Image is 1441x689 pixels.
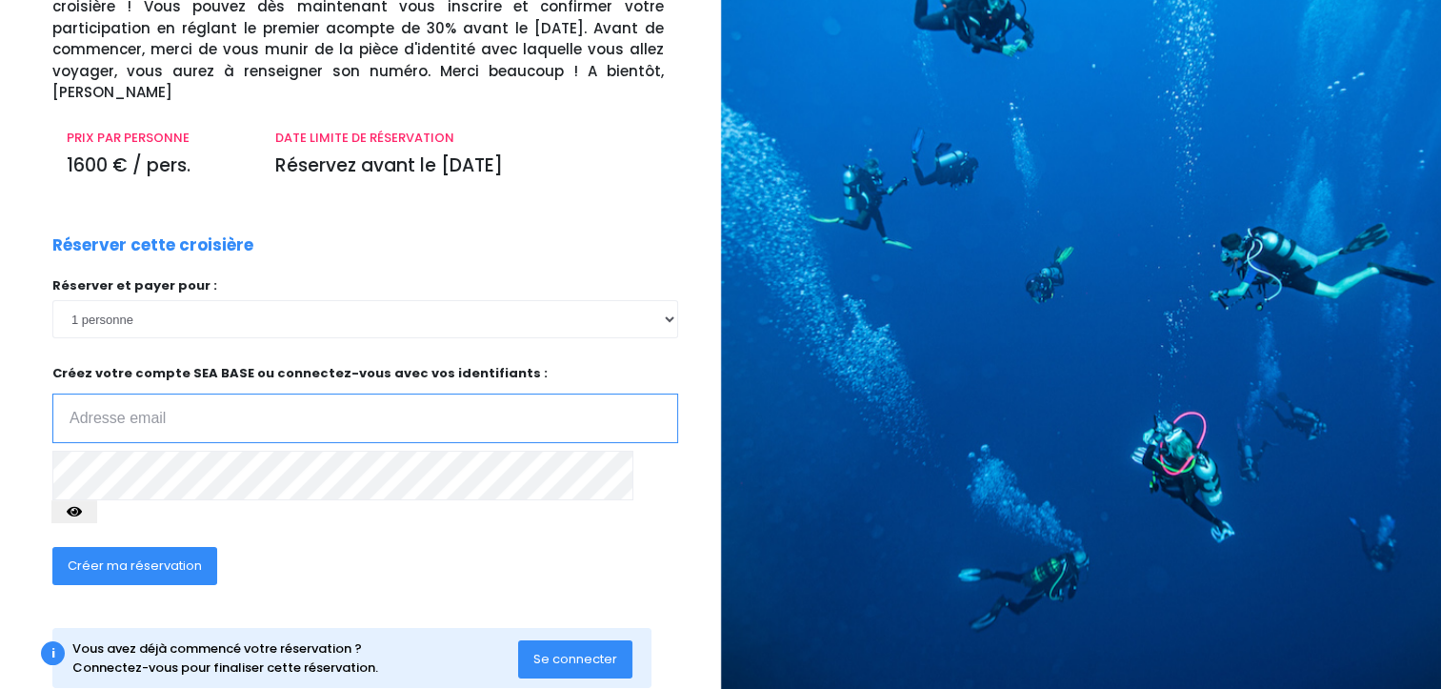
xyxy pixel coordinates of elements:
[275,152,664,180] p: Réservez avant le [DATE]
[52,547,217,585] button: Créer ma réservation
[67,152,247,180] p: 1600 € / pers.
[72,639,518,677] div: Vous avez déjà commencé votre réservation ? Connectez-vous pour finaliser cette réservation.
[52,394,678,443] input: Adresse email
[68,557,202,575] span: Créer ma réservation
[41,641,65,665] div: i
[52,233,253,258] p: Réserver cette croisière
[52,276,678,295] p: Réserver et payer pour :
[275,129,664,148] p: DATE LIMITE DE RÉSERVATION
[518,650,632,666] a: Se connecter
[52,364,678,443] p: Créez votre compte SEA BASE ou connectez-vous avec vos identifiants :
[518,640,632,679] button: Se connecter
[533,650,617,668] span: Se connecter
[67,129,247,148] p: PRIX PAR PERSONNE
